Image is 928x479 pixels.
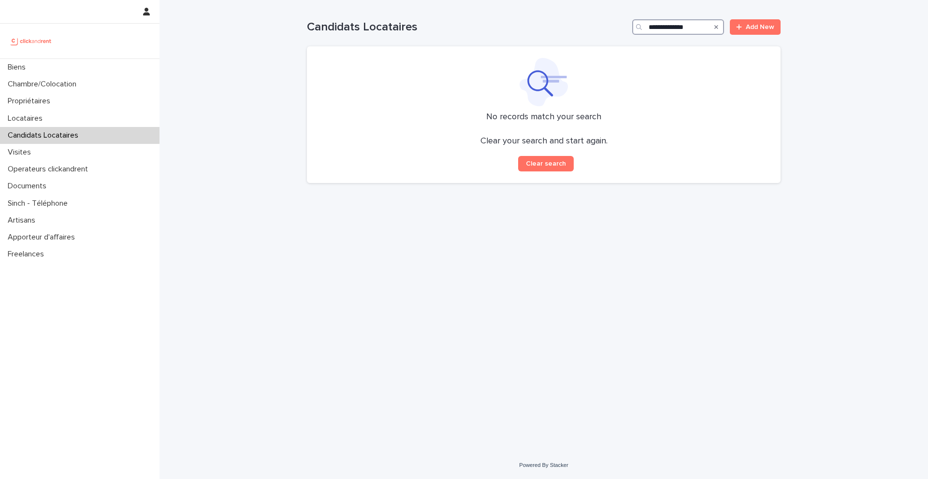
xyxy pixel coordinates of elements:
[4,80,84,89] p: Chambre/Colocation
[4,114,50,123] p: Locataires
[4,97,58,106] p: Propriétaires
[4,233,83,242] p: Apporteur d'affaires
[4,250,52,259] p: Freelances
[4,216,43,225] p: Artisans
[4,182,54,191] p: Documents
[4,199,75,208] p: Sinch - Téléphone
[319,112,769,123] p: No records match your search
[4,148,39,157] p: Visites
[307,20,628,34] h1: Candidats Locataires
[746,24,774,30] span: Add New
[519,462,568,468] a: Powered By Stacker
[730,19,781,35] a: Add New
[4,131,86,140] p: Candidats Locataires
[4,165,96,174] p: Operateurs clickandrent
[526,160,566,167] span: Clear search
[518,156,574,171] button: Clear search
[8,31,55,51] img: UCB0brd3T0yccxBKYDjQ
[480,136,608,147] p: Clear your search and start again.
[632,19,724,35] input: Search
[4,63,33,72] p: Biens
